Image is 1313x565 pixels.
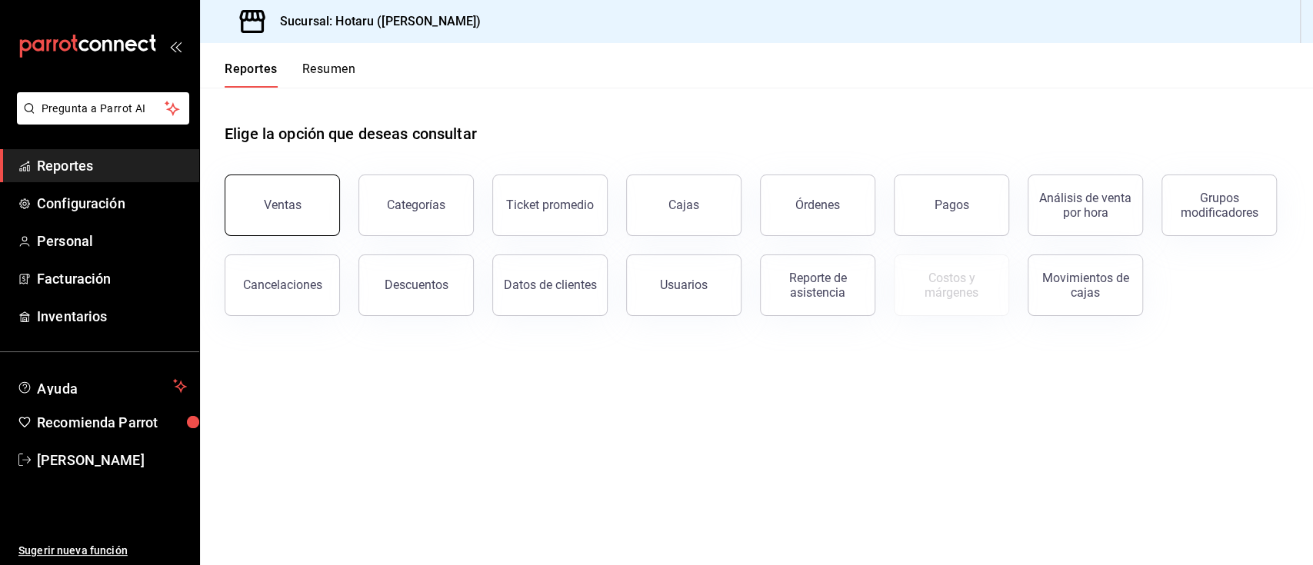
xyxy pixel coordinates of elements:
[264,198,302,212] div: Ventas
[11,111,189,128] a: Pregunta a Parrot AI
[37,450,187,470] span: [PERSON_NAME]
[169,40,182,52] button: open_drawer_menu
[385,278,448,292] div: Descuentos
[660,278,708,292] div: Usuarios
[243,278,322,292] div: Cancelaciones
[225,174,340,236] button: Ventas
[1038,191,1133,220] div: Análisis de venta por hora
[37,268,187,289] span: Facturación
[37,193,187,214] span: Configuración
[760,174,875,236] button: Órdenes
[935,198,969,212] div: Pagos
[668,198,699,212] div: Cajas
[504,278,597,292] div: Datos de clientes
[18,543,187,559] span: Sugerir nueva función
[225,122,477,145] h1: Elige la opción que deseas consultar
[1028,254,1143,316] button: Movimientos de cajas
[358,174,474,236] button: Categorías
[302,61,355,88] button: Resumen
[795,198,840,212] div: Órdenes
[626,174,741,236] button: Cajas
[492,254,608,316] button: Datos de clientes
[268,12,481,31] h3: Sucursal: Hotaru ([PERSON_NAME])
[1028,174,1143,236] button: Análisis de venta por hora
[770,271,865,300] div: Reporte de asistencia
[37,155,187,176] span: Reportes
[17,92,189,125] button: Pregunta a Parrot AI
[1038,271,1133,300] div: Movimientos de cajas
[904,271,999,300] div: Costos y márgenes
[1161,174,1277,236] button: Grupos modificadores
[387,198,445,212] div: Categorías
[760,254,875,316] button: Reporte de asistencia
[626,254,741,316] button: Usuarios
[506,198,594,212] div: Ticket promedio
[894,174,1009,236] button: Pagos
[42,101,165,117] span: Pregunta a Parrot AI
[1171,191,1267,220] div: Grupos modificadores
[37,306,187,327] span: Inventarios
[225,254,340,316] button: Cancelaciones
[37,377,167,395] span: Ayuda
[358,254,474,316] button: Descuentos
[225,61,278,88] button: Reportes
[894,254,1009,316] button: Contrata inventarios para ver este reporte
[37,412,187,433] span: Recomienda Parrot
[37,231,187,251] span: Personal
[492,174,608,236] button: Ticket promedio
[225,61,355,88] div: navigation tabs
